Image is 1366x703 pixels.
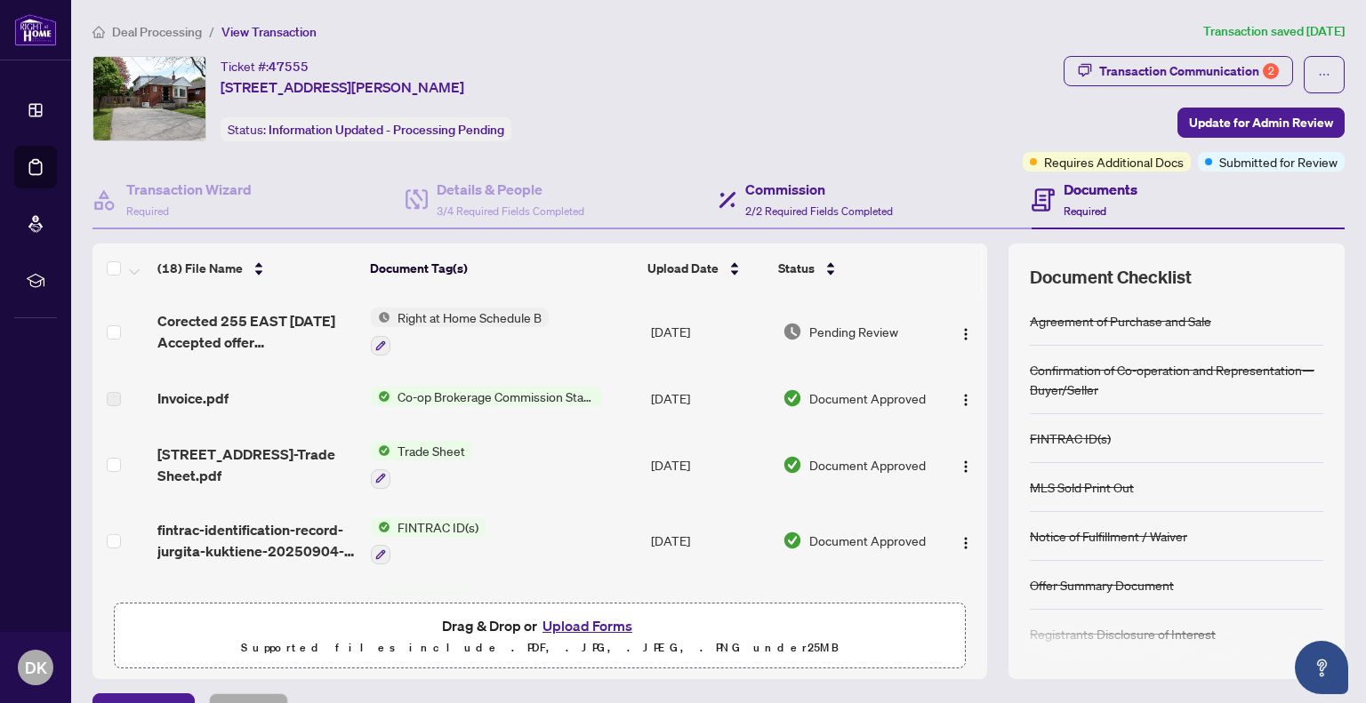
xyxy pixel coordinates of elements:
span: FINTRAC ID(s) [390,517,486,537]
p: Supported files include .PDF, .JPG, .JPEG, .PNG under 25 MB [125,637,954,659]
th: Status [771,244,936,293]
article: Transaction saved [DATE] [1203,21,1345,42]
h4: Commission [745,179,893,200]
div: Ticket #: [221,56,309,76]
li: / [209,21,214,42]
div: Transaction Communication [1099,57,1279,85]
td: [DATE] [644,427,775,503]
div: Offer Summary Document [1030,575,1174,595]
div: Notice of Fulfillment / Waiver [1030,526,1187,546]
button: Logo [952,317,980,346]
span: Document Checklist [1030,265,1192,290]
button: Update for Admin Review [1177,108,1345,138]
span: FINTRAC ID(s) [390,593,486,612]
span: Drag & Drop orUpload FormsSupported files include .PDF, .JPG, .JPEG, .PNG under25MB [115,603,965,669]
span: Submitted for Review [1219,152,1338,172]
div: Registrants Disclosure of Interest [1030,624,1216,643]
span: Drag & Drop or [442,614,638,637]
img: logo [14,13,57,46]
div: Agreement of Purchase and Sale [1030,311,1211,331]
span: Status [778,259,815,278]
img: Document Status [783,388,802,408]
h4: Details & People [437,179,584,200]
span: [STREET_ADDRESS]-Trade Sheet.pdf [157,443,357,486]
button: Transaction Communication2 [1064,56,1293,86]
td: [DATE] [644,293,775,370]
h4: Transaction Wizard [126,179,252,200]
h4: Documents [1064,179,1137,200]
img: Status Icon [371,308,390,327]
button: Upload Forms [537,614,638,637]
span: Trade Sheet [390,441,472,460]
img: Logo [959,393,973,407]
td: [DATE] [644,503,775,579]
span: fintrac-identification-record-jurgita-kuktiene-20250904-145915.pdf [157,519,357,562]
button: Logo [952,526,980,555]
img: Status Icon [371,593,390,612]
button: Status IconFINTRAC ID(s) [371,593,486,641]
button: Status IconCo-op Brokerage Commission Statement [371,387,601,406]
div: Status: [221,117,511,141]
td: [DATE] [644,370,775,427]
span: home [92,26,105,38]
button: Logo [952,451,980,479]
span: 2/2 Required Fields Completed [745,204,893,218]
span: Required [126,204,169,218]
img: Logo [959,536,973,550]
span: Invoice.pdf [157,387,229,409]
img: Logo [959,459,973,474]
span: Upload Date [647,259,719,278]
span: Update for Admin Review [1189,108,1333,137]
span: 3/4 Required Fields Completed [437,204,584,218]
span: Document Approved [809,531,926,550]
button: Status IconRight at Home Schedule B [371,308,549,355]
span: Right at Home Schedule B [390,308,549,327]
span: Document Approved [809,455,926,475]
div: FINTRAC ID(s) [1030,428,1111,448]
span: Required [1064,204,1106,218]
span: View Transaction [221,24,317,40]
span: Co-op Brokerage Commission Statement [390,387,601,406]
img: Document Status [783,322,802,341]
div: Confirmation of Co-operation and Representation—Buyer/Seller [1030,360,1323,399]
th: Document Tag(s) [363,244,640,293]
button: Logo [952,384,980,412]
img: Status Icon [371,387,390,406]
img: IMG-40743573_1.jpg [93,57,205,140]
span: Information Updated - Processing Pending [269,122,504,138]
img: Status Icon [371,517,390,537]
span: DK [25,655,47,680]
span: Requires Additional Docs [1044,152,1184,172]
button: Status IconFINTRAC ID(s) [371,517,486,565]
img: Document Status [783,531,802,550]
img: Status Icon [371,441,390,460]
img: Logo [959,327,973,341]
div: 2 [1263,63,1279,79]
span: (18) File Name [157,259,243,278]
span: [STREET_ADDRESS][PERSON_NAME] [221,76,464,98]
div: MLS Sold Print Out [1030,477,1134,497]
td: [DATE] [644,579,775,655]
button: Open asap [1295,641,1348,694]
th: Upload Date [640,244,771,293]
button: Status IconTrade Sheet [371,441,472,489]
span: Pending Review [809,322,898,341]
span: Corected 255 EAST [DATE] Accepted offer [GEOGRAPHIC_DATA][DATE] 1.pdf [157,310,357,353]
span: 47555 [269,59,309,75]
img: Document Status [783,455,802,475]
th: (18) File Name [150,244,363,293]
span: ellipsis [1318,68,1330,81]
span: Document Approved [809,388,926,408]
span: Deal Processing [112,24,202,40]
